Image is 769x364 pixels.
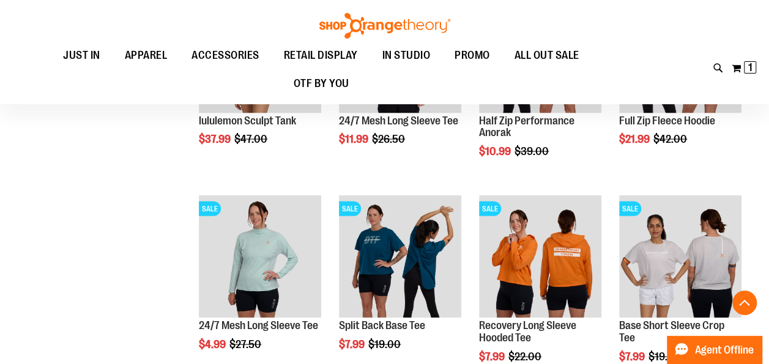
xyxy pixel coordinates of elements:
span: ALL OUT SALE [515,42,579,69]
button: Agent Offline [667,336,762,364]
span: $11.99 [339,132,370,145]
span: PROMO [455,42,490,69]
button: Back To Top [732,290,757,315]
span: $19.00 [368,338,403,350]
a: lululemon Sculpt Tank [199,114,296,126]
span: $7.99 [339,338,366,350]
img: Shop Orangetheory [318,13,452,39]
a: Split Back Base Tee [339,319,425,331]
img: Main Image of Base Short Sleeve Crop Tee [619,195,741,317]
span: $47.00 [234,132,269,145]
span: $7.99 [619,350,647,362]
span: RETAIL DISPLAY [284,42,358,69]
span: $37.99 [199,132,232,145]
span: ACCESSORIES [191,42,259,69]
span: $26.50 [372,132,407,145]
a: 24/7 Mesh Long Sleeve Tee [339,114,458,126]
a: Main Image of Base Short Sleeve Crop TeeSALE [619,195,741,319]
span: $22.00 [508,350,543,362]
span: SALE [339,201,361,216]
a: Half Zip Performance Anorak [479,114,574,138]
span: SALE [619,201,641,216]
span: SALE [479,201,501,216]
span: SALE [199,201,221,216]
a: 24/7 Mesh Long Sleeve TeeSALE [199,195,321,319]
span: OTF BY YOU [294,70,349,97]
span: $10.99 [479,145,513,157]
span: $39.00 [515,145,551,157]
span: APPAREL [125,42,168,69]
a: Main Image of Recovery Long Sleeve Hooded TeeSALE [479,195,601,319]
span: $42.00 [653,132,689,145]
span: $21.99 [619,132,652,145]
span: JUST IN [63,42,100,69]
a: Split Back Base TeeSALE [339,195,461,319]
span: 1 [748,61,752,74]
a: Recovery Long Sleeve Hooded Tee [479,319,576,343]
a: 24/7 Mesh Long Sleeve Tee [199,319,318,331]
span: $4.99 [199,338,228,350]
span: $19.00 [648,350,683,362]
img: Split Back Base Tee [339,195,461,317]
span: $27.50 [229,338,263,350]
span: Agent Offline [695,344,754,356]
a: Base Short Sleeve Crop Tee [619,319,724,343]
span: $7.99 [479,350,507,362]
a: Full Zip Fleece Hoodie [619,114,715,126]
img: 24/7 Mesh Long Sleeve Tee [199,195,321,317]
span: IN STUDIO [382,42,431,69]
img: Main Image of Recovery Long Sleeve Hooded Tee [479,195,601,317]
